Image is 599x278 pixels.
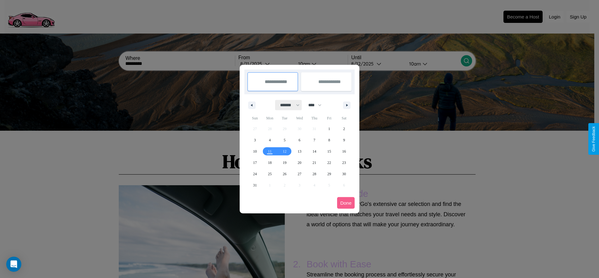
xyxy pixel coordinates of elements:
[322,146,336,157] button: 15
[307,168,322,180] button: 28
[343,134,345,146] span: 9
[283,168,287,180] span: 26
[268,157,272,168] span: 18
[6,257,21,272] div: Open Intercom Messenger
[283,146,287,157] span: 12
[343,123,345,134] span: 2
[328,123,330,134] span: 1
[292,157,307,168] button: 20
[337,168,352,180] button: 30
[307,146,322,157] button: 14
[262,168,277,180] button: 25
[342,146,346,157] span: 16
[322,168,336,180] button: 29
[312,157,316,168] span: 21
[328,134,330,146] span: 8
[322,113,336,123] span: Fri
[247,168,262,180] button: 24
[254,134,256,146] span: 3
[337,146,352,157] button: 16
[298,146,301,157] span: 13
[327,168,331,180] span: 29
[247,146,262,157] button: 10
[253,180,257,191] span: 31
[307,113,322,123] span: Thu
[277,113,292,123] span: Tue
[262,146,277,157] button: 11
[327,146,331,157] span: 15
[277,157,292,168] button: 19
[277,168,292,180] button: 26
[247,157,262,168] button: 17
[313,134,315,146] span: 7
[327,157,331,168] span: 22
[342,157,346,168] span: 23
[322,134,336,146] button: 8
[337,197,355,209] button: Done
[262,113,277,123] span: Mon
[247,134,262,146] button: 3
[298,168,301,180] span: 27
[312,168,316,180] span: 28
[284,134,286,146] span: 5
[269,134,271,146] span: 4
[268,146,272,157] span: 11
[292,168,307,180] button: 27
[322,157,336,168] button: 22
[268,168,272,180] span: 25
[299,134,300,146] span: 6
[322,123,336,134] button: 1
[253,146,257,157] span: 10
[591,126,596,152] div: Give Feedback
[292,146,307,157] button: 13
[262,157,277,168] button: 18
[253,157,257,168] span: 17
[277,146,292,157] button: 12
[277,134,292,146] button: 5
[247,180,262,191] button: 31
[262,134,277,146] button: 4
[253,168,257,180] span: 24
[337,113,352,123] span: Sat
[292,134,307,146] button: 6
[342,168,346,180] span: 30
[247,113,262,123] span: Sun
[307,157,322,168] button: 21
[307,134,322,146] button: 7
[337,123,352,134] button: 2
[283,157,287,168] span: 19
[312,146,316,157] span: 14
[337,134,352,146] button: 9
[298,157,301,168] span: 20
[292,113,307,123] span: Wed
[337,157,352,168] button: 23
